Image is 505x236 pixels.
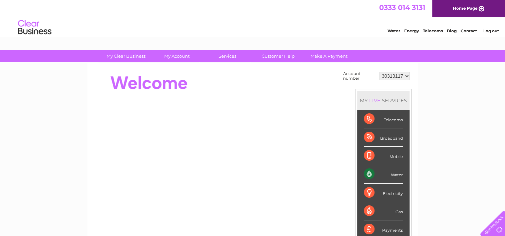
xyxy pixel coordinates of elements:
div: Clear Business is a trading name of Verastar Limited (registered in [GEOGRAPHIC_DATA] No. 3667643... [95,4,411,32]
div: Gas [364,202,403,220]
div: Mobile [364,147,403,165]
div: Telecoms [364,110,403,128]
a: Telecoms [423,28,443,33]
a: Services [200,50,255,62]
div: Broadband [364,128,403,147]
a: Blog [447,28,457,33]
a: 0333 014 3131 [379,3,425,12]
div: MY SERVICES [357,91,410,110]
a: Customer Help [251,50,306,62]
a: Log out [483,28,499,33]
a: Energy [404,28,419,33]
a: Water [388,28,400,33]
td: Account number [341,70,378,82]
a: My Clear Business [98,50,154,62]
a: My Account [149,50,204,62]
a: Contact [461,28,477,33]
div: Water [364,165,403,183]
a: Make A Payment [301,50,356,62]
img: logo.png [18,17,52,38]
div: LIVE [368,97,382,104]
div: Electricity [364,184,403,202]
